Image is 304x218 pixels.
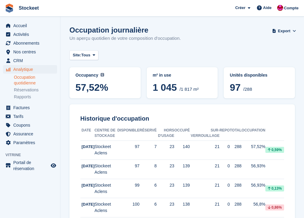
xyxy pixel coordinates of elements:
[94,160,117,179] td: Stockeet Aclens
[278,28,290,34] span: Export
[94,141,117,160] td: Stockeet Aclens
[73,52,81,58] span: Site:
[219,182,230,188] div: 0
[230,73,267,77] span: Unités disponibles
[3,56,57,65] a: menu
[219,126,230,141] th: Repo
[14,87,57,93] a: Réservations
[242,141,265,160] td: 57,52%
[117,179,139,198] td: 99
[81,52,90,58] span: Tous
[174,126,190,141] th: Occupé
[3,160,57,172] a: menu
[242,160,265,179] td: 56,93%
[13,21,50,30] span: Accueil
[139,160,157,179] td: 8
[3,130,57,138] a: menu
[243,87,252,92] span: /288
[82,164,94,168] span: [DATE]
[117,141,139,160] td: 97
[13,39,50,47] span: Abonnements
[180,87,199,92] span: /1 817 m²
[190,182,219,188] div: 21
[5,4,14,13] img: stora-icon-8386f47178a22dfd0bd8f6a31ec36ba5ce8667c1dd55bd0f319d3a0aa187defe.svg
[69,50,98,60] button: Site: Tous
[117,126,139,141] th: Disponible
[13,130,50,138] span: Assurance
[273,26,295,36] button: Export
[69,26,181,34] h1: Occupation journalière
[242,198,265,217] td: 56,8%
[174,144,190,150] div: 140
[3,39,57,47] a: menu
[5,152,60,158] span: Vitrine
[14,94,57,100] a: Rapports
[3,21,57,30] a: menu
[3,48,57,56] a: menu
[190,144,219,150] div: 21
[265,204,284,210] div: 0,86%
[235,5,245,11] span: Créer
[190,126,219,141] th: Sur-verrouillage
[242,126,265,141] th: Occupation
[230,179,242,198] td: 288
[230,126,242,141] th: Total
[230,141,242,160] td: 288
[219,163,230,169] div: 0
[14,74,57,86] a: Occupation quotidienne
[117,160,139,179] td: 97
[190,163,219,169] div: 21
[3,103,57,112] a: menu
[157,126,174,141] th: Hors d'usage
[13,103,50,112] span: Factures
[94,126,117,141] th: Centre de stockage
[16,3,41,13] a: Stockeet
[13,138,50,147] span: Paramètres
[219,201,230,207] div: 0
[50,162,57,169] a: Boutique d'aperçu
[117,198,139,217] td: 100
[75,82,135,93] span: 57,52%
[153,82,177,93] span: 1 045
[13,112,50,121] span: Tarifs
[13,56,50,65] span: CRM
[82,183,94,188] span: [DATE]
[13,121,50,129] span: Coupons
[230,72,289,78] abbr: Pourcentage actuel d'unités occupées ou Sur-verrouillage
[3,112,57,121] a: menu
[3,30,57,39] a: menu
[263,5,271,11] span: Aide
[265,147,284,153] div: 0,59%
[190,201,219,207] div: 21
[230,160,242,179] td: 288
[230,82,241,93] span: 97
[75,72,135,78] abbr: Current percentage of m² occupied
[75,73,98,77] span: Occupancy
[13,30,50,39] span: Activités
[174,163,190,169] div: 139
[80,126,94,141] th: Date
[139,141,157,160] td: 7
[157,179,174,198] td: 23
[139,198,157,217] td: 6
[139,179,157,198] td: 6
[157,141,174,160] td: 23
[80,115,284,122] h2: Historique d'occupation
[157,198,174,217] td: 23
[3,121,57,129] a: menu
[13,160,50,172] span: Portail de réservation
[265,185,284,191] div: 0,13%
[3,65,57,74] a: menu
[82,202,94,207] span: [DATE]
[69,35,181,42] p: Un aperçu quotidien de votre composition d'occupation.
[153,73,171,77] span: m² in use
[242,179,265,198] td: 56,93%
[94,179,117,198] td: Stockeet Aclens
[3,138,57,147] a: menu
[174,182,190,188] div: 139
[82,144,94,149] span: [DATE]
[13,48,50,56] span: Nos centres
[153,72,212,78] abbr: Current breakdown of %{unit} occupied
[230,198,242,217] td: 288
[277,5,283,11] img: Valentin BURDET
